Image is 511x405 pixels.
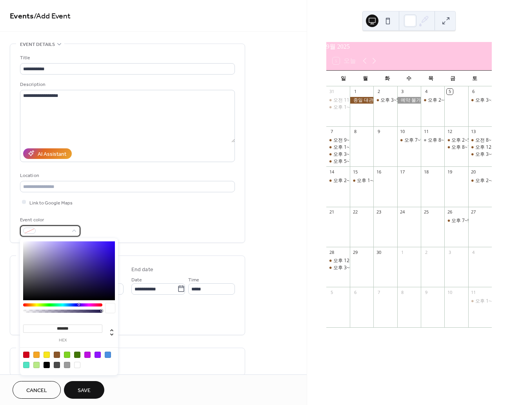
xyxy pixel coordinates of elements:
[447,129,453,135] div: 12
[329,289,335,295] div: 5
[29,199,73,207] span: Link to Google Maps
[352,249,358,255] div: 29
[468,144,492,151] div: 오후 12~2, 장*정
[333,104,367,111] div: 오후 1~4, 문*우
[468,177,492,184] div: 오후 2~4, 박*연
[74,362,80,368] div: #FFFFFF
[451,137,485,144] div: 오후 2~5, 이*인
[329,209,335,215] div: 21
[376,71,398,86] div: 화
[326,151,350,158] div: 오후 3~5, 권*정
[352,169,358,175] div: 15
[423,289,429,295] div: 9
[428,137,471,144] div: 오후 8~10, 입금대기
[447,169,453,175] div: 19
[23,362,29,368] div: #50E3C2
[471,249,476,255] div: 4
[78,387,91,395] span: Save
[471,169,476,175] div: 20
[471,89,476,95] div: 6
[447,289,453,295] div: 10
[326,42,492,51] div: 9월 2025
[400,289,406,295] div: 8
[329,249,335,255] div: 28
[350,97,373,104] div: 종일 대관
[54,362,60,368] div: #4A4A4A
[10,9,34,24] a: Events
[38,150,66,158] div: AI Assistant
[400,249,406,255] div: 1
[131,266,153,274] div: End date
[329,89,335,95] div: 31
[376,209,382,215] div: 23
[131,275,142,284] span: Date
[376,129,382,135] div: 9
[44,352,50,358] div: #F8E71C
[447,209,453,215] div: 26
[420,71,442,86] div: 목
[400,209,406,215] div: 24
[64,381,104,399] button: Save
[326,104,350,111] div: 오후 1~4, 문*우
[357,177,390,184] div: 오후 1~4, 전*민
[400,89,406,95] div: 3
[421,137,444,144] div: 오후 8~10, 입금대기
[397,97,421,104] div: 예약 불가
[442,71,464,86] div: 금
[34,9,71,24] span: / Add Event
[44,362,50,368] div: #000000
[64,362,70,368] div: #9B9B9B
[329,169,335,175] div: 14
[376,289,382,295] div: 7
[468,97,492,104] div: 오후 3~5, 이*지
[20,80,233,89] div: Description
[373,97,397,104] div: 오후 3~5, 이*진
[333,137,369,144] div: 오전 9~11, 정*정
[444,137,468,144] div: 오후 2~5, 이*인
[26,387,47,395] span: Cancel
[468,137,492,144] div: 오전 8~12, 강*식
[20,54,233,62] div: Title
[20,40,55,49] span: Event details
[423,209,429,215] div: 25
[333,97,369,104] div: 오전 11~1, 길*군
[423,249,429,255] div: 2
[447,89,453,95] div: 5
[33,352,40,358] div: #F5A623
[376,249,382,255] div: 30
[355,71,376,86] div: 월
[400,169,406,175] div: 17
[475,97,509,104] div: 오후 3~5, 이*지
[468,298,492,305] div: 오후 1~4, 김*연
[329,129,335,135] div: 7
[350,177,373,184] div: 오후 1~4, 전*민
[333,158,367,165] div: 오후 5~7, 문*민
[54,352,60,358] div: #8B572A
[333,265,367,271] div: 오후 3~6, 이*진
[105,352,111,358] div: #4A90E2
[64,352,70,358] div: #7ED321
[471,209,476,215] div: 27
[423,129,429,135] div: 11
[188,275,199,284] span: Time
[84,352,91,358] div: #BD10E0
[376,89,382,95] div: 2
[333,151,367,158] div: 오후 3~5, 권*정
[447,249,453,255] div: 3
[397,137,421,144] div: 오후 7~9, 최*인
[13,381,61,399] button: Cancel
[333,144,367,151] div: 오후 1~3, 이*환
[95,352,101,358] div: #9013FE
[471,289,476,295] div: 11
[352,89,358,95] div: 1
[333,71,355,86] div: 일
[464,71,486,86] div: 토
[326,144,350,151] div: 오후 1~3, 이*환
[33,362,40,368] div: #B8E986
[352,209,358,215] div: 22
[74,352,80,358] div: #417505
[423,89,429,95] div: 4
[451,217,485,224] div: 오후 7~9, 주*정
[326,177,350,184] div: 오후 2~5, 서*샘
